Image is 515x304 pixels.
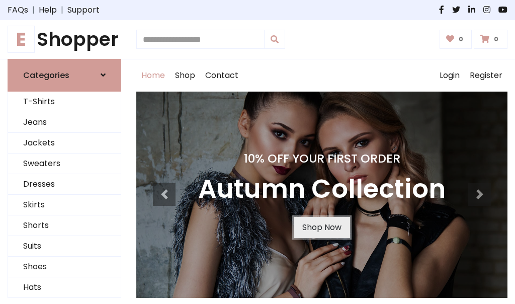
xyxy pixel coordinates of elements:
[8,28,121,51] a: EShopper
[491,35,501,44] span: 0
[435,59,465,92] a: Login
[8,92,121,112] a: T-Shirts
[57,4,67,16] span: |
[8,154,121,174] a: Sweaters
[23,70,69,80] h6: Categories
[8,277,121,298] a: Hats
[8,133,121,154] a: Jackets
[8,59,121,92] a: Categories
[8,236,121,257] a: Suits
[456,35,466,44] span: 0
[8,195,121,215] a: Skirts
[170,59,200,92] a: Shop
[465,59,507,92] a: Register
[8,26,35,53] span: E
[198,151,446,166] h4: 10% Off Your First Order
[8,215,121,236] a: Shorts
[8,174,121,195] a: Dresses
[8,4,28,16] a: FAQs
[67,4,100,16] a: Support
[200,59,243,92] a: Contact
[440,30,472,49] a: 0
[39,4,57,16] a: Help
[474,30,507,49] a: 0
[28,4,39,16] span: |
[198,174,446,205] h3: Autumn Collection
[294,217,350,238] a: Shop Now
[8,28,121,51] h1: Shopper
[8,112,121,133] a: Jeans
[136,59,170,92] a: Home
[8,257,121,277] a: Shoes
